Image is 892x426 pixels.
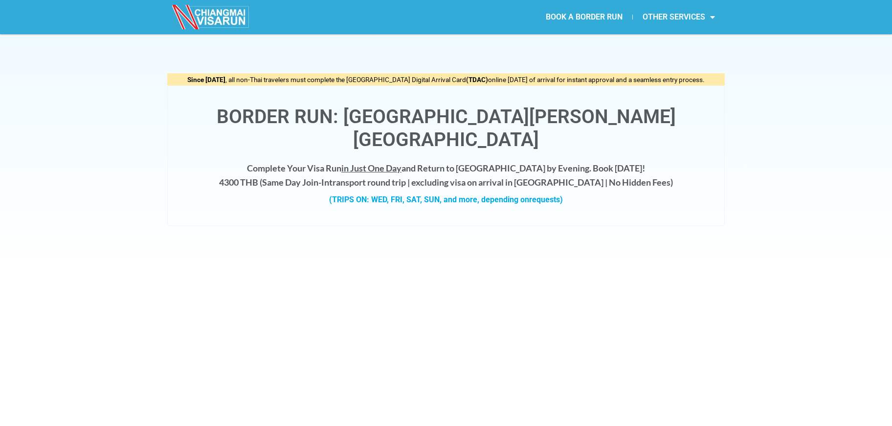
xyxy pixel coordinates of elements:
h1: Border Run: [GEOGRAPHIC_DATA][PERSON_NAME][GEOGRAPHIC_DATA] [178,106,714,151]
strong: Same Day Join-In [262,177,329,188]
a: BOOK A BORDER RUN [536,6,632,28]
a: OTHER SERVICES [633,6,725,28]
span: in Just One Day [341,163,401,173]
span: , all non-Thai travelers must complete the [GEOGRAPHIC_DATA] Digital Arrival Card online [DATE] o... [187,76,705,84]
strong: (TDAC) [466,76,488,84]
strong: (TRIPS ON: WED, FRI, SAT, SUN, and more, depending on [329,195,563,204]
span: requests) [529,195,563,204]
strong: Since [DATE] [187,76,225,84]
nav: Menu [446,6,725,28]
h4: Complete Your Visa Run and Return to [GEOGRAPHIC_DATA] by Evening. Book [DATE]! 4300 THB ( transp... [178,161,714,190]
